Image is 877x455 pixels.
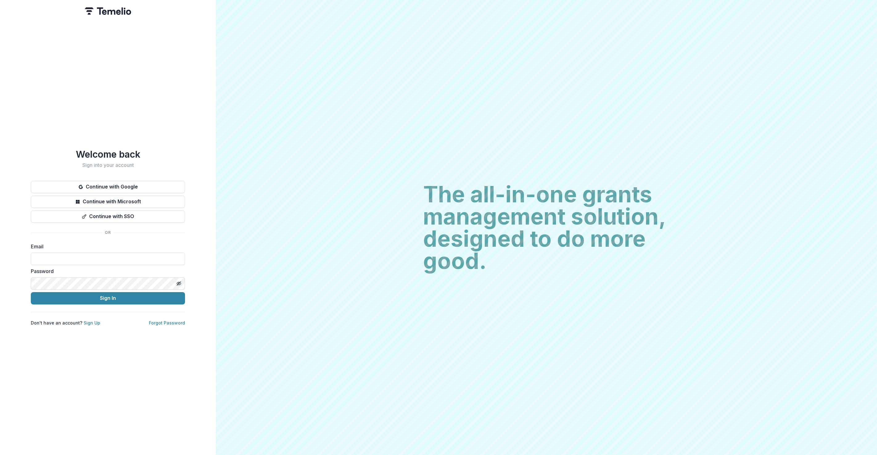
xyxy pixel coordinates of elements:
[149,320,185,325] a: Forgot Password
[31,292,185,304] button: Sign In
[31,210,185,223] button: Continue with SSO
[31,149,185,160] h1: Welcome back
[174,279,184,288] button: Toggle password visibility
[31,196,185,208] button: Continue with Microsoft
[31,267,181,275] label: Password
[31,181,185,193] button: Continue with Google
[84,320,100,325] a: Sign Up
[85,7,131,15] img: Temelio
[31,243,181,250] label: Email
[31,320,100,326] p: Don't have an account?
[31,162,185,168] h2: Sign into your account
